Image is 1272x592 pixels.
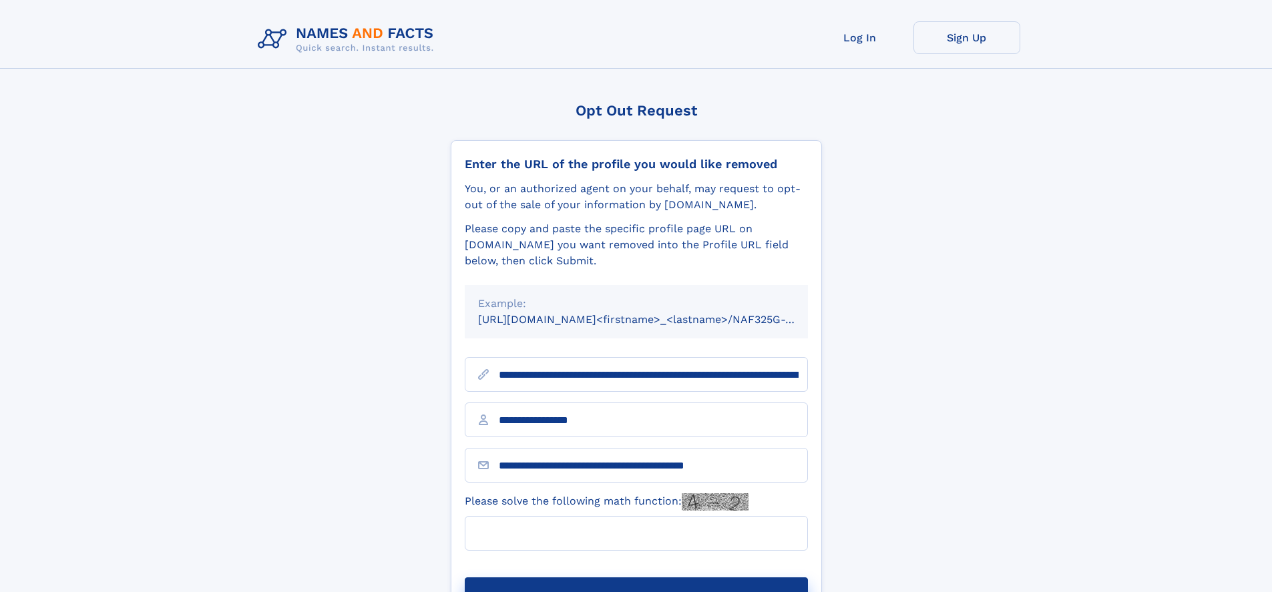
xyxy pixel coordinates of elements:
[451,102,822,119] div: Opt Out Request
[807,21,913,54] a: Log In
[465,221,808,269] div: Please copy and paste the specific profile page URL on [DOMAIN_NAME] you want removed into the Pr...
[465,493,749,511] label: Please solve the following math function:
[465,181,808,213] div: You, or an authorized agent on your behalf, may request to opt-out of the sale of your informatio...
[913,21,1020,54] a: Sign Up
[252,21,445,57] img: Logo Names and Facts
[465,157,808,172] div: Enter the URL of the profile you would like removed
[478,296,795,312] div: Example:
[478,313,833,326] small: [URL][DOMAIN_NAME]<firstname>_<lastname>/NAF325G-xxxxxxxx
